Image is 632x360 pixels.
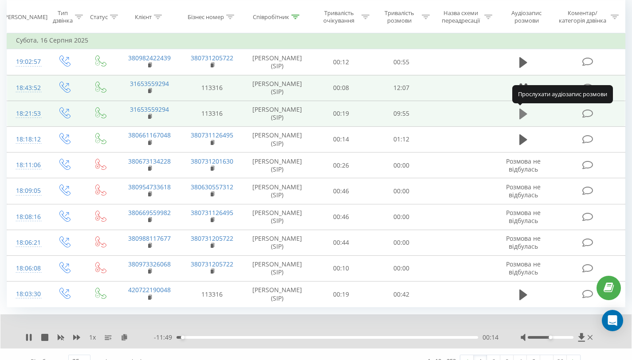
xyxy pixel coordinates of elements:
[16,182,37,200] div: 18:09:05
[483,333,499,342] span: 00:14
[380,9,420,24] div: Тривалість розмови
[243,49,311,75] td: [PERSON_NAME] (SIP)
[16,286,37,303] div: 18:03:30
[191,54,233,62] a: 380731205722
[311,282,371,307] td: 00:19
[557,9,608,24] div: Коментар/категорія дзвінка
[188,13,224,20] div: Бізнес номер
[506,260,541,276] span: Розмова не відбулась
[191,131,233,139] a: 380731126495
[371,101,432,126] td: 09:55
[128,234,171,243] a: 380988117677
[512,85,613,103] div: Прослухати аудіозапис розмови
[135,13,152,20] div: Клієнт
[253,13,289,20] div: Співробітник
[181,282,243,307] td: 113316
[311,101,371,126] td: 00:19
[16,131,37,148] div: 18:18:12
[506,234,541,250] span: Розмова не відбулась
[7,31,625,49] td: Субота, 16 Серпня 2025
[191,183,233,191] a: 380630557312
[243,75,311,101] td: [PERSON_NAME] (SIP)
[243,101,311,126] td: [PERSON_NAME] (SIP)
[243,255,311,281] td: [PERSON_NAME] (SIP)
[16,208,37,226] div: 18:08:16
[311,204,371,230] td: 00:46
[181,75,243,101] td: 113316
[181,336,184,339] div: Accessibility label
[128,131,171,139] a: 380661167048
[440,9,483,24] div: Назва схеми переадресації
[191,157,233,165] a: 380731201630
[371,282,432,307] td: 00:42
[90,13,108,20] div: Статус
[130,105,169,113] a: 31653559294
[128,183,171,191] a: 380954733618
[371,178,432,204] td: 00:00
[243,230,311,255] td: [PERSON_NAME] (SIP)
[16,53,37,70] div: 19:02:57
[128,260,171,268] a: 380973326068
[311,178,371,204] td: 00:46
[549,336,553,339] div: Accessibility label
[371,230,432,255] td: 00:00
[506,208,541,225] span: Розмова не відбулась
[311,153,371,178] td: 00:26
[181,101,243,126] td: 113316
[243,126,311,152] td: [PERSON_NAME] (SIP)
[311,255,371,281] td: 00:10
[311,230,371,255] td: 00:44
[154,333,177,342] span: - 11:49
[128,157,171,165] a: 380673134228
[502,9,550,24] div: Аудіозапис розмови
[128,286,171,294] a: 420722190048
[371,153,432,178] td: 00:00
[53,9,73,24] div: Тип дзвінка
[16,234,37,251] div: 18:06:21
[319,9,359,24] div: Тривалість очікування
[16,157,37,174] div: 18:11:06
[3,13,47,20] div: [PERSON_NAME]
[602,310,623,331] div: Open Intercom Messenger
[243,282,311,307] td: [PERSON_NAME] (SIP)
[128,208,171,217] a: 380669559982
[311,75,371,101] td: 00:08
[506,157,541,173] span: Розмова не відбулась
[371,75,432,101] td: 12:07
[371,255,432,281] td: 00:00
[243,178,311,204] td: [PERSON_NAME] (SIP)
[371,49,432,75] td: 00:55
[16,105,37,122] div: 18:21:53
[371,126,432,152] td: 01:12
[371,204,432,230] td: 00:00
[311,126,371,152] td: 00:14
[243,204,311,230] td: [PERSON_NAME] (SIP)
[128,54,171,62] a: 380982422439
[243,153,311,178] td: [PERSON_NAME] (SIP)
[311,49,371,75] td: 00:12
[506,183,541,199] span: Розмова не відбулась
[89,333,96,342] span: 1 x
[191,260,233,268] a: 380731205722
[191,234,233,243] a: 380731205722
[191,208,233,217] a: 380731126495
[130,79,169,88] a: 31653559294
[16,79,37,97] div: 18:43:52
[16,260,37,277] div: 18:06:08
